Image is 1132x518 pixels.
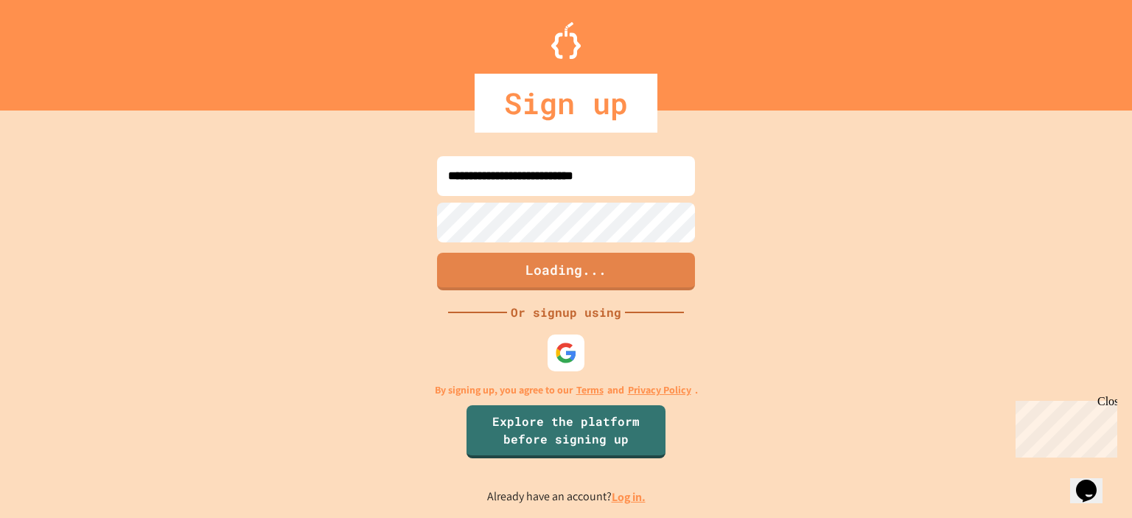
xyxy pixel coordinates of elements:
div: Or signup using [507,304,625,321]
img: google-icon.svg [555,342,577,364]
div: Chat with us now!Close [6,6,102,94]
img: Logo.svg [551,22,581,59]
div: Sign up [475,74,657,133]
p: Already have an account? [487,488,646,506]
a: Privacy Policy [628,382,691,398]
iframe: chat widget [1070,459,1117,503]
a: Explore the platform before signing up [467,405,665,458]
button: Loading... [437,253,695,290]
a: Terms [576,382,604,398]
iframe: chat widget [1010,395,1117,458]
p: By signing up, you agree to our and . [435,382,698,398]
a: Log in. [612,489,646,505]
